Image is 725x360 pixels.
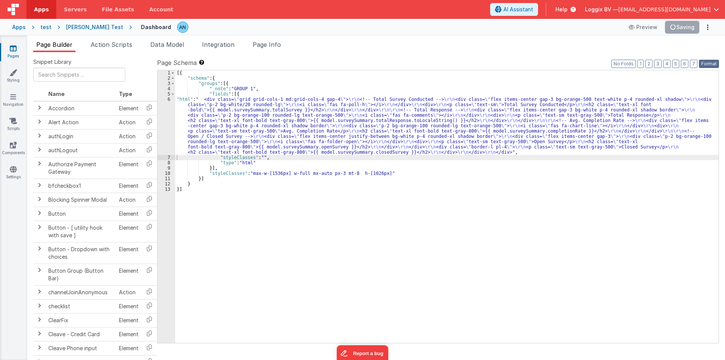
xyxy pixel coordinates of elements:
td: Element [116,313,142,327]
button: 4 [663,60,671,68]
span: Apps [34,6,49,13]
td: Button - [ utility hook with save ] [45,221,116,242]
td: Element [116,101,142,116]
span: Data Model [150,41,184,48]
img: f1d78738b441ccf0e1fcb79415a71bae [177,22,188,32]
div: 11 [157,176,175,181]
td: Element [116,264,142,285]
div: 7 [157,155,175,160]
td: bfcheckbox1 [45,179,116,193]
td: Element [116,299,142,313]
td: Action [116,129,142,143]
button: 7 [690,60,697,68]
button: Format [699,60,719,68]
span: Page Builder [36,41,72,48]
span: [EMAIL_ADDRESS][DOMAIN_NAME] [618,6,711,13]
td: Element [116,179,142,193]
td: Element [116,242,142,264]
td: Action [116,143,142,157]
td: Element [116,207,142,221]
span: Name [48,91,65,97]
button: 2 [645,60,652,68]
button: 3 [654,60,662,68]
div: Apps [12,23,26,31]
div: 1 [157,70,175,76]
td: Button [45,207,116,221]
div: 9 [157,165,175,171]
td: Button Group (Button Bar) [45,264,116,285]
span: Loggix BV — [585,6,618,13]
div: 8 [157,160,175,165]
td: Element [116,341,142,355]
button: 5 [672,60,679,68]
button: Options [702,22,713,32]
td: authLogin [45,129,116,143]
td: Action [116,193,142,207]
td: Action [116,115,142,129]
span: Help [555,6,568,13]
button: Loggix BV — [EMAIL_ADDRESS][DOMAIN_NAME] [585,6,719,13]
div: 12 [157,181,175,187]
div: 5 [157,91,175,97]
button: No Folds [611,60,636,68]
span: Type [119,91,132,97]
td: Action [116,285,142,299]
div: 4 [157,86,175,91]
td: Element [116,327,142,341]
td: Element [116,221,142,242]
td: Cleave - Credit Card [45,327,116,341]
span: Snippet Library [33,58,71,66]
button: Saving [665,21,700,34]
td: Authorize Payment Gateway [45,157,116,179]
div: test [40,23,51,31]
span: Integration [202,41,234,48]
span: Servers [64,6,86,13]
td: Cleave Phone input [45,341,116,355]
div: 2 [157,76,175,81]
button: Preview [624,21,662,33]
div: 3 [157,81,175,86]
div: 6 [157,97,175,155]
span: File Assets [102,6,134,13]
input: Search Snippets ... [33,68,125,82]
td: Alert Action [45,115,116,129]
td: checklist [45,299,116,313]
td: ClearFix [45,313,116,327]
span: Action Scripts [91,41,132,48]
td: Element [116,157,142,179]
button: 6 [681,60,688,68]
span: Page Schema [157,58,197,67]
td: Button - Dropdown with choices [45,242,116,264]
td: Accordion [45,101,116,116]
div: 13 [157,187,175,192]
div: [PERSON_NAME] Test [66,23,123,31]
h4: Dashboard [141,24,171,30]
td: Blocking Spinner Modal [45,193,116,207]
span: AI Assistant [503,6,533,13]
span: Page Info [253,41,281,48]
button: AI Assistant [490,3,538,16]
td: channelJoinAnonymous [45,285,116,299]
div: 10 [157,171,175,176]
td: authLogout [45,143,116,157]
button: 1 [637,60,644,68]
